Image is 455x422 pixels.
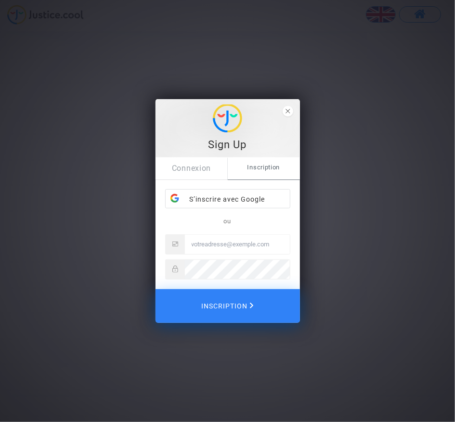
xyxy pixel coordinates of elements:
[156,289,300,323] button: Inscription
[201,296,254,316] span: Inscription
[224,217,232,225] span: ou
[166,190,290,209] div: S’inscrire avec Google
[185,260,290,279] input: Password
[185,235,290,254] input: Email
[283,106,293,116] span: close
[156,157,228,179] a: Connexion
[161,138,295,152] div: Sign Up
[228,157,300,178] span: Inscription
